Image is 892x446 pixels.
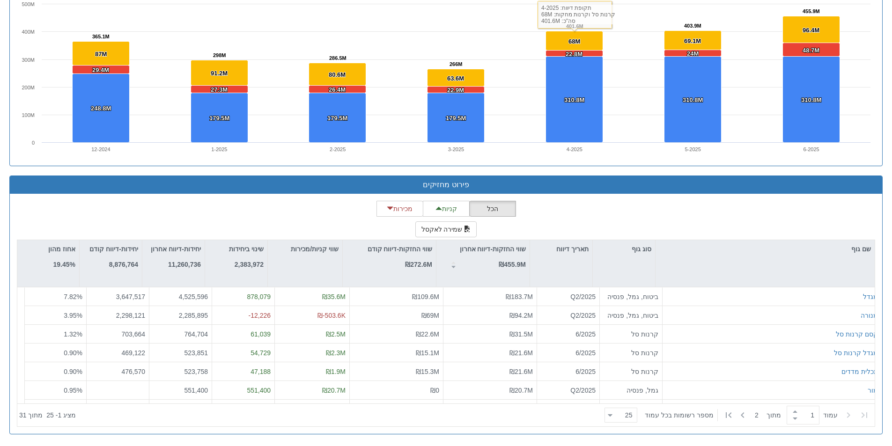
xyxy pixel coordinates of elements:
[541,329,596,339] div: 6/2025
[423,201,470,217] button: קניות
[564,96,584,103] tspan: 310.8M
[216,329,271,339] div: 61,039
[90,348,145,358] div: 469,122
[499,261,526,268] strong: ₪455.9M
[801,96,821,103] tspan: 310.8M
[506,293,533,300] span: ₪183.7M
[211,146,227,152] text: 1-2025
[29,311,82,320] div: 3.95 %
[216,292,271,301] div: 878,079
[322,293,346,300] span: ₪35.6M
[841,367,878,376] button: תכלית מדדים
[216,386,271,395] div: 551,400
[322,387,346,394] span: ₪20.7M
[29,367,82,376] div: 0.90 %
[509,312,533,319] span: ₪94.2M
[604,292,658,301] div: ביטוח, גמל, פנסיה
[541,292,596,301] div: Q2/2025
[803,8,820,14] tspan: 455.9M
[450,61,463,67] tspan: 266M
[447,75,464,82] tspan: 63.6M
[656,240,875,258] div: שם גוף
[604,348,658,358] div: קרנות סל
[90,311,145,320] div: 2,298,121
[329,55,346,61] tspan: 286.5M
[593,240,655,258] div: סוג גוף
[329,71,346,78] tspan: 80.6M
[330,146,346,152] text: 2-2025
[803,47,819,54] tspan: 48.7M
[415,221,477,237] button: שמירה לאקסל
[317,312,346,319] span: ₪-503.6K
[405,261,432,268] strong: ₪272.6M
[755,410,767,420] span: 2
[32,140,35,146] text: 0
[153,329,208,339] div: 764,704
[430,387,439,394] span: ₪0
[211,70,228,77] tspan: 91.2M
[17,181,875,189] h3: פירוט מחזיקים
[329,86,346,93] tspan: 26.4M
[803,146,819,152] text: 6-2025
[29,292,82,301] div: 7.82 %
[604,367,658,376] div: קרנות סל
[22,1,35,7] text: 500M
[48,244,75,254] p: אחוז מהון
[836,329,878,339] button: קסם קרנות סל
[416,330,439,338] span: ₪22.6M
[19,405,76,425] div: ‏מציג 1 - 25 ‏ מתוך 31
[90,329,145,339] div: 703,664
[509,349,533,357] span: ₪21.6M
[216,348,271,358] div: 54,729
[368,244,432,254] p: שווי החזקות-דיווח קודם
[684,37,701,44] tspan: 69.1M
[803,27,819,34] tspan: 96.4M
[327,115,347,122] tspan: 179.5M
[326,368,346,375] span: ₪1.9M
[89,244,138,254] p: יחידות-דיווח קודם
[153,367,208,376] div: 523,758
[863,292,878,301] button: מגדל
[326,349,346,357] span: ₪2.3M
[229,244,264,254] p: שינוי ביחידות
[566,23,583,29] tspan: 401.6M
[216,367,271,376] div: 47,188
[216,311,271,320] div: -12,226
[213,52,226,58] tspan: 298M
[412,293,439,300] span: ₪109.6M
[834,348,878,358] button: מגדל קרנות סל
[446,115,466,122] tspan: 179.5M
[153,348,208,358] div: 523,851
[421,312,439,319] span: ₪69M
[625,410,636,420] div: 25
[868,386,878,395] button: מור
[168,261,201,268] strong: 11,260,736
[92,66,109,73] tspan: 29.4M
[566,51,582,58] tspan: 22.8M
[604,386,658,395] div: גמל, פנסיה
[209,115,229,122] tspan: 179.5M
[685,146,701,152] text: 5-2025
[567,146,582,152] text: 4-2025
[604,311,658,320] div: ביטוח, גמל, פנסיה
[448,146,464,152] text: 3-2025
[22,112,35,118] text: 100M
[91,146,110,152] text: 12-2024
[376,201,423,217] button: מכירות
[22,29,35,35] text: 400M
[153,311,208,320] div: 2,285,895
[29,386,82,395] div: 0.95 %
[469,201,516,217] button: הכל
[604,329,658,339] div: קרנות סל
[29,329,82,339] div: 1.32 %
[541,386,596,395] div: Q2/2025
[90,292,145,301] div: 3,647,517
[416,349,439,357] span: ₪15.1M
[91,105,111,112] tspan: 248.8M
[541,311,596,320] div: Q2/2025
[509,387,533,394] span: ₪20.7M
[460,244,526,254] p: שווי החזקות-דיווח אחרון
